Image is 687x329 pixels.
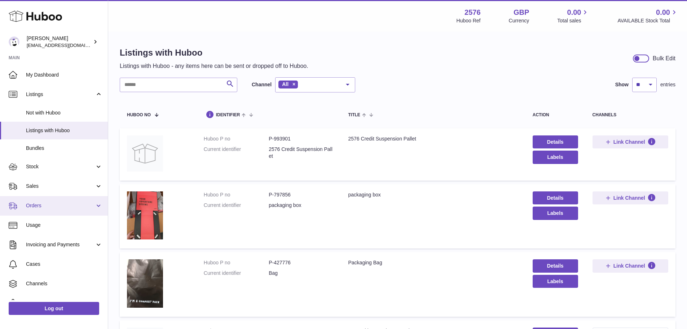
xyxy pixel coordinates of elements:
[26,163,95,170] span: Stock
[617,8,678,24] a: 0.00 AVAILABLE Stock Total
[26,145,102,152] span: Bundles
[613,263,645,269] span: Link Channel
[615,81,629,88] label: Show
[127,191,163,239] img: packaging box
[593,113,668,117] div: channels
[127,135,163,172] img: 2576 Credit Suspension Pallet
[653,55,675,62] div: Bulk Edit
[348,191,518,198] div: packaging box
[533,259,578,272] a: Details
[26,109,102,116] span: Not with Huboo
[269,259,334,266] dd: P-427776
[533,135,578,148] a: Details
[26,202,95,209] span: Orders
[348,259,518,266] div: Packaging Bag
[557,17,589,24] span: Total sales
[660,81,675,88] span: entries
[204,146,269,160] dt: Current identifier
[26,72,102,78] span: My Dashboard
[269,146,334,160] dd: 2576 Credit Suspension Pallet
[348,135,518,142] div: 2576 Credit Suspension Pallet
[204,135,269,142] dt: Huboo P no
[282,81,289,87] span: All
[26,222,102,229] span: Usage
[533,191,578,204] a: Details
[120,62,308,70] p: Listings with Huboo - any items here can be sent or dropped off to Huboo.
[593,191,668,204] button: Link Channel
[656,8,670,17] span: 0.00
[269,135,334,142] dd: P-993901
[514,8,529,17] strong: GBP
[617,17,678,24] span: AVAILABLE Stock Total
[533,113,578,117] div: action
[27,42,106,48] span: [EMAIL_ADDRESS][DOMAIN_NAME]
[457,17,481,24] div: Huboo Ref
[557,8,589,24] a: 0.00 Total sales
[269,202,334,209] dd: packaging box
[269,270,334,277] dd: Bag
[26,241,95,248] span: Invoicing and Payments
[26,300,102,307] span: Settings
[593,135,668,148] button: Link Channel
[348,113,360,117] span: title
[613,195,645,201] span: Link Channel
[567,8,581,17] span: 0.00
[533,207,578,220] button: Labels
[26,127,102,134] span: Listings with Huboo
[9,36,19,47] img: internalAdmin-2576@internal.huboo.com
[26,183,95,190] span: Sales
[204,202,269,209] dt: Current identifier
[9,302,99,315] a: Log out
[464,8,481,17] strong: 2576
[26,280,102,287] span: Channels
[26,261,102,268] span: Cases
[120,47,308,59] h1: Listings with Huboo
[26,91,95,98] span: Listings
[509,17,529,24] div: Currency
[204,259,269,266] dt: Huboo P no
[27,35,92,49] div: [PERSON_NAME]
[533,151,578,164] button: Labels
[593,259,668,272] button: Link Channel
[127,113,151,117] span: Huboo no
[127,259,163,307] img: Packaging Bag
[216,113,240,117] span: identifier
[204,191,269,198] dt: Huboo P no
[613,139,645,145] span: Link Channel
[269,191,334,198] dd: P-797856
[204,270,269,277] dt: Current identifier
[252,81,272,88] label: Channel
[533,275,578,288] button: Labels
